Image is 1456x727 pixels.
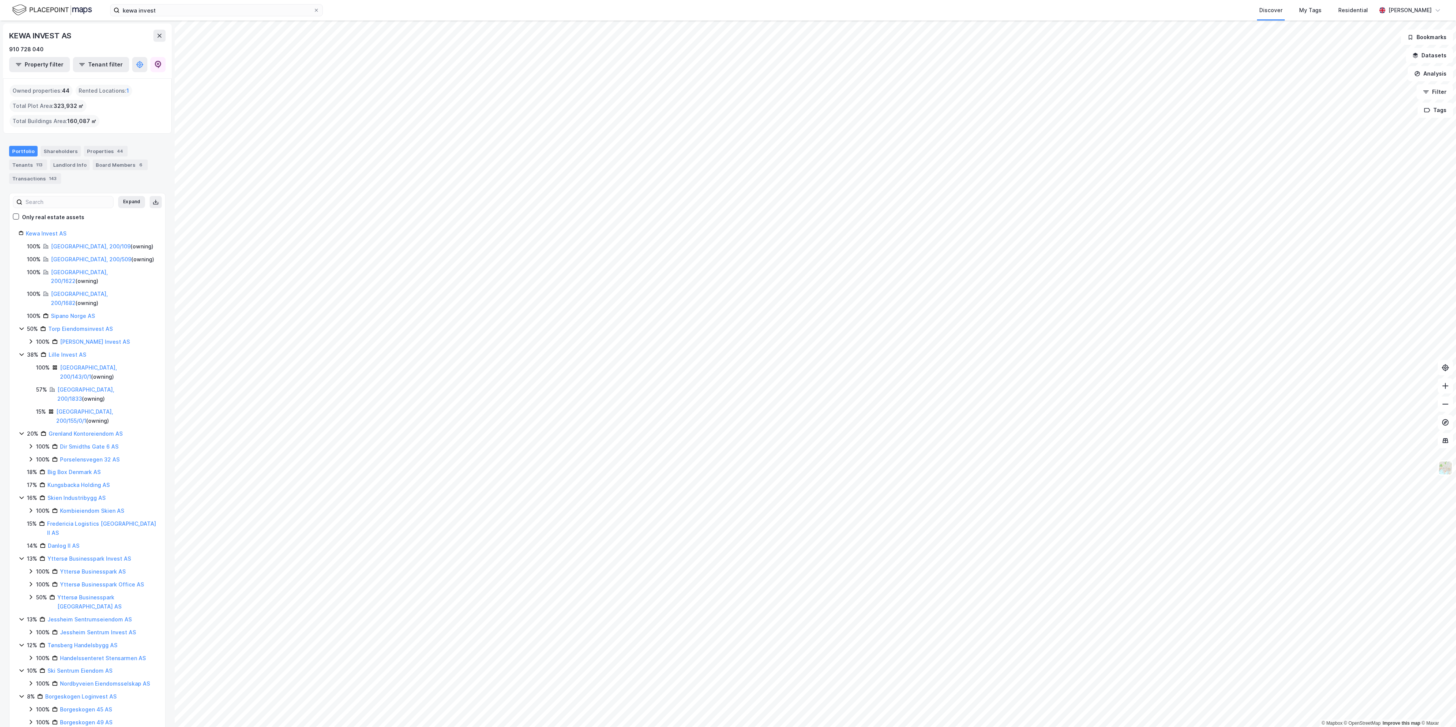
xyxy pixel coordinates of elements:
a: Kungsbacka Holding AS [47,482,110,488]
a: [GEOGRAPHIC_DATA], 200/1682 [51,291,108,306]
a: OpenStreetMap [1344,721,1381,726]
div: 15% [36,407,46,416]
div: 100% [36,455,50,464]
div: 100% [27,242,41,251]
div: 44 [115,147,125,155]
button: Property filter [9,57,70,72]
div: Total Plot Area : [9,100,87,112]
a: Tønsberg Handelsbygg AS [47,642,117,648]
div: 100% [27,311,41,321]
span: 44 [62,86,69,95]
button: Expand [118,196,145,208]
div: 100% [36,567,50,576]
a: Jessheim Sentrumseiendom AS [47,616,132,623]
a: Improve this map [1383,721,1420,726]
div: 50% [36,593,47,602]
div: 100% [36,679,50,688]
a: Skien Industribygg AS [47,495,106,501]
img: logo.f888ab2527a4732fd821a326f86c7f29.svg [12,3,92,17]
button: Tenant filter [73,57,129,72]
div: Board Members [93,160,148,170]
div: [PERSON_NAME] [1388,6,1432,15]
div: Only real estate assets [22,213,84,222]
div: 17% [27,480,37,490]
div: ( owning ) [51,255,154,264]
button: Filter [1417,84,1453,100]
div: 15% [27,519,37,528]
div: Discover [1259,6,1282,15]
span: 160,087 ㎡ [67,117,96,126]
div: Tenants [9,160,47,170]
a: Kewa Invest AS [26,230,66,237]
div: Total Buildings Area : [9,115,99,127]
div: ( owning ) [51,289,156,308]
span: 1 [126,86,129,95]
div: Properties [84,146,128,156]
div: Portfolio [9,146,38,156]
a: [GEOGRAPHIC_DATA], 200/109 [51,243,131,250]
div: 38% [27,350,38,359]
div: 100% [36,337,50,346]
div: My Tags [1299,6,1322,15]
div: ( owning ) [51,268,156,286]
a: Handelssenteret Stensarmen AS [60,655,146,661]
a: Torp Eiendomsinvest AS [48,326,113,332]
a: Borgeskogen Loginvest AS [45,693,117,700]
a: Yttersø Businesspark Invest AS [47,555,131,562]
input: Search by address, cadastre, landlords, tenants or people [120,5,313,16]
div: Residential [1338,6,1368,15]
div: 100% [36,506,50,515]
div: ( owning ) [51,242,153,251]
a: Lille Invest AS [49,351,86,358]
a: Sipano Norge AS [51,313,95,319]
div: 100% [36,718,50,727]
div: 13% [27,554,37,563]
a: [GEOGRAPHIC_DATA], 200/1622 [51,269,108,284]
a: Borgeskogen 45 AS [60,706,112,713]
a: Nordbyveien Eiendomsselskap AS [60,680,150,687]
div: 16% [27,493,37,503]
div: 100% [27,289,41,299]
img: Z [1438,461,1453,475]
div: 57% [36,385,47,394]
button: Bookmarks [1401,30,1453,45]
div: 100% [36,442,50,451]
div: 100% [36,654,50,663]
a: Kombieiendom Skien AS [60,507,124,514]
div: ( owning ) [60,363,156,381]
a: Ski Sentrum Eiendom AS [47,667,112,674]
button: Tags [1418,103,1453,118]
div: 100% [36,580,50,589]
a: Porselensvegen 32 AS [60,456,120,463]
div: Transactions [9,173,61,184]
div: Landlord Info [50,160,90,170]
div: 20% [27,429,38,438]
div: 100% [36,705,50,714]
div: 6 [137,161,145,169]
a: Dir Smidths Gate 6 AS [60,443,118,450]
div: Rented Locations : [76,85,132,97]
div: KEWA INVEST AS [9,30,73,42]
a: Fredericia Logistics [GEOGRAPHIC_DATA] II AS [47,520,156,536]
a: [PERSON_NAME] Invest AS [60,338,130,345]
input: Search [22,196,113,208]
div: ( owning ) [57,385,156,403]
a: Yttersø Businesspark [GEOGRAPHIC_DATA] AS [57,594,122,610]
button: Analysis [1408,66,1453,81]
iframe: Chat Widget [1418,691,1456,727]
a: Mapbox [1322,721,1342,726]
div: 100% [27,268,41,277]
a: [GEOGRAPHIC_DATA], 200/1833 [57,386,114,402]
a: Grenland Kontoreiendom AS [49,430,123,437]
div: 100% [36,363,50,372]
div: 100% [27,255,41,264]
div: 8% [27,692,35,701]
div: 113 [35,161,44,169]
span: 323,932 ㎡ [54,101,84,111]
div: 12% [27,641,37,650]
a: Yttersø Businesspark AS [60,568,126,575]
div: 910 728 040 [9,45,44,54]
div: 18% [27,468,37,477]
a: Big Box Denmark AS [47,469,101,475]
